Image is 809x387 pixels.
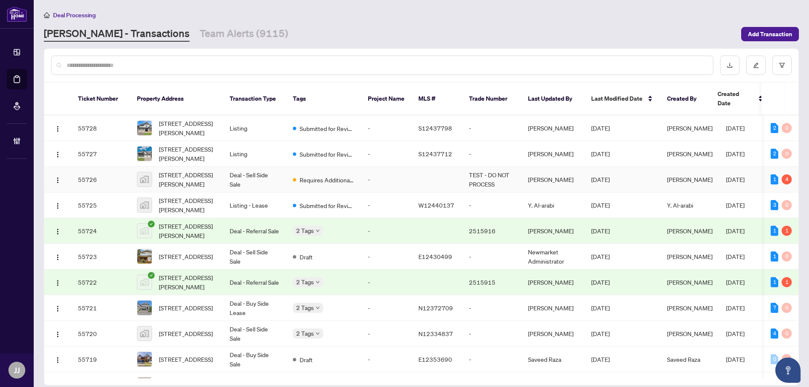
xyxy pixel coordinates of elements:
button: Open asap [775,358,801,383]
td: - [361,218,412,244]
th: Created By [660,83,711,115]
span: [DATE] [726,201,745,209]
span: [DATE] [591,201,610,209]
div: 2 [771,123,778,133]
td: 55725 [71,192,130,218]
td: 2515916 [462,218,521,244]
button: Add Transaction [741,27,799,41]
span: [STREET_ADDRESS][PERSON_NAME] [159,222,216,240]
span: down [316,306,320,310]
span: [STREET_ADDRESS][PERSON_NAME] [159,144,216,163]
span: JJ [14,364,20,376]
td: Deal - Referral Sale [223,218,286,244]
button: Logo [51,327,64,340]
span: Submitted for Review [300,149,354,159]
img: thumbnail-img [137,198,152,212]
span: Last Modified Date [591,94,643,103]
span: [DATE] [591,150,610,157]
span: W12440137 [418,201,454,209]
span: [DATE] [726,150,745,157]
span: Deal Processing [53,11,96,19]
div: 1 [771,174,778,184]
span: Created Date [718,89,753,108]
td: - [361,321,412,347]
img: thumbnail-img [137,172,152,187]
span: Submitted for Review [300,201,354,210]
div: 4 [771,328,778,339]
th: Project Name [361,83,412,115]
span: [STREET_ADDRESS][PERSON_NAME] [159,170,216,189]
td: 55727 [71,141,130,167]
span: [PERSON_NAME] [667,150,713,157]
span: down [316,331,320,336]
span: Submitted for Review [300,124,354,133]
img: Logo [54,280,61,286]
span: [DATE] [591,124,610,132]
span: [STREET_ADDRESS] [159,329,213,338]
span: Draft [300,355,313,364]
img: Logo [54,228,61,235]
td: 55720 [71,321,130,347]
button: Logo [51,224,64,238]
span: [STREET_ADDRESS][PERSON_NAME] [159,119,216,137]
span: [DATE] [591,330,610,337]
td: - [462,347,521,372]
span: [PERSON_NAME] [667,253,713,260]
div: 1 [771,251,778,262]
img: Logo [54,203,61,209]
th: Last Modified Date [584,83,660,115]
span: down [316,280,320,284]
td: Listing - Lease [223,192,286,218]
img: Logo [54,125,61,132]
span: Saveed Raza [667,355,700,363]
span: Add Transaction [748,27,792,41]
td: - [361,141,412,167]
span: [DATE] [726,253,745,260]
td: - [361,192,412,218]
td: [PERSON_NAME] [521,167,584,192]
span: home [44,12,50,18]
td: - [361,295,412,321]
span: [DATE] [726,355,745,363]
button: Logo [51,147,64,160]
td: Saveed Raza [521,347,584,372]
td: Listing [223,141,286,167]
span: [PERSON_NAME] [667,227,713,235]
span: [DATE] [591,176,610,183]
span: 2 Tags [296,303,314,312]
div: 0 [771,354,778,364]
div: 3 [771,200,778,210]
td: - [361,270,412,295]
td: 2515915 [462,270,521,295]
img: thumbnail-img [137,326,152,341]
span: [DATE] [726,227,745,235]
img: Logo [54,177,61,184]
span: [PERSON_NAME] [667,278,713,286]
button: Logo [51,275,64,289]
td: Deal - Buy Side Sale [223,347,286,372]
button: edit [746,56,766,75]
img: thumbnail-img [137,121,152,135]
span: [DATE] [726,330,745,337]
span: [DATE] [726,176,745,183]
span: 2 Tags [296,226,314,235]
span: check-circle [148,221,155,227]
span: check-circle [148,272,155,279]
span: [DATE] [726,124,745,132]
div: 1 [782,277,792,287]
td: - [361,115,412,141]
div: 4 [782,174,792,184]
span: [STREET_ADDRESS] [159,303,213,312]
span: 2 Tags [296,328,314,338]
img: thumbnail-img [137,301,152,315]
td: Deal - Referral Sale [223,270,286,295]
td: Deal - Buy Side Lease [223,295,286,321]
img: thumbnail-img [137,147,152,161]
img: thumbnail-img [137,352,152,366]
span: [PERSON_NAME] [667,304,713,312]
div: 1 [771,277,778,287]
td: - [462,321,521,347]
div: 0 [782,251,792,262]
td: - [462,295,521,321]
td: [PERSON_NAME] [521,141,584,167]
